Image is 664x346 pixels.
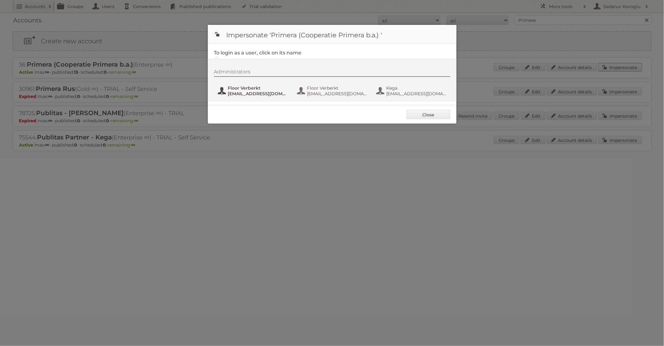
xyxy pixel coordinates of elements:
span: Floor Verberkt [307,85,368,91]
span: [EMAIL_ADDRESS][DOMAIN_NAME] [307,91,368,96]
span: Kega [387,85,447,91]
span: [EMAIL_ADDRESS][DOMAIN_NAME] [387,91,447,96]
span: Floor Verberkt [228,85,288,91]
button: Kega [EMAIL_ADDRESS][DOMAIN_NAME] [376,85,449,97]
a: Close [407,110,450,119]
h1: Impersonate 'Primera (Cooperatie Primera b.a.) ' [208,25,456,44]
button: Floor Verberkt [EMAIL_ADDRESS][DOMAIN_NAME] [296,85,369,97]
span: [EMAIL_ADDRESS][DOMAIN_NAME] [228,91,288,96]
div: Administrators [214,69,450,77]
button: Floor Verberkt [EMAIL_ADDRESS][DOMAIN_NAME] [217,85,290,97]
legend: To login as a user, click on its name [214,50,302,56]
